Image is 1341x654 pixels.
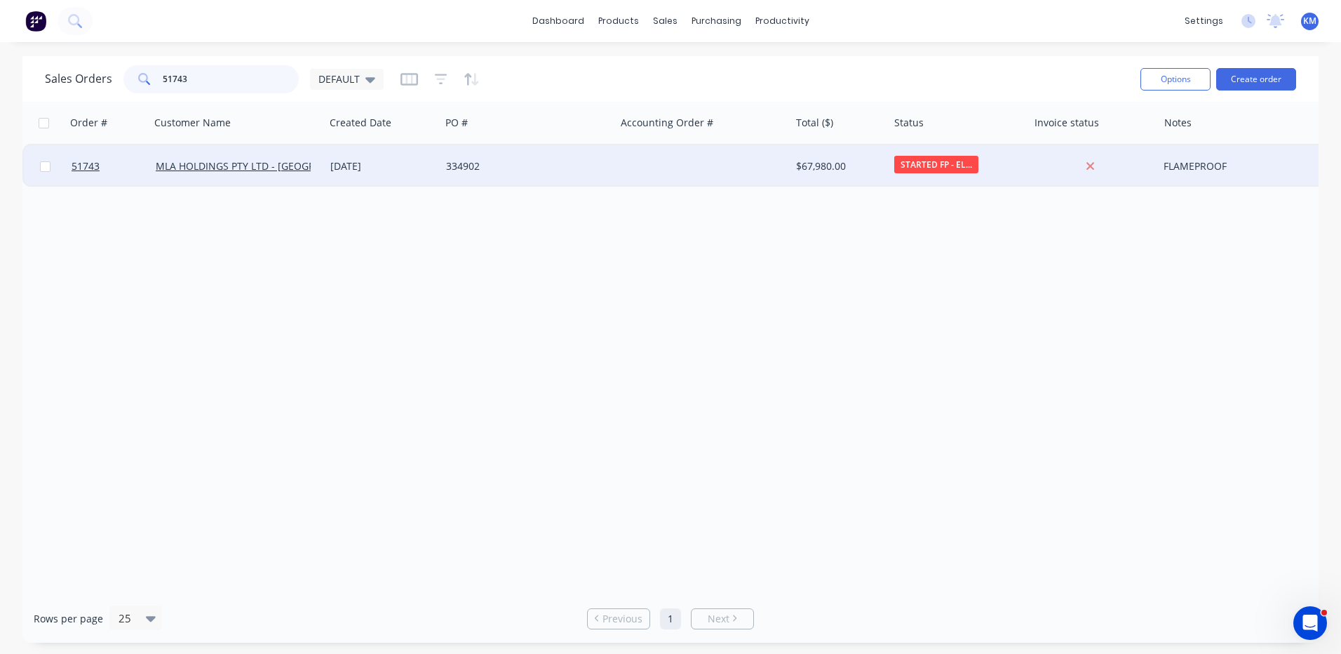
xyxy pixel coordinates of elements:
div: Accounting Order # [621,116,713,130]
span: Next [708,612,729,626]
a: 51743 [72,145,156,187]
div: purchasing [685,11,748,32]
button: Options [1140,68,1211,91]
span: DEFAULT [318,72,360,86]
div: Created Date [330,116,391,130]
button: Create order [1216,68,1296,91]
div: Invoice status [1035,116,1099,130]
span: STARTED FP - EL... [894,156,978,173]
a: Page 1 is your current page [660,608,681,629]
div: Status [894,116,924,130]
span: Previous [602,612,642,626]
div: settings [1178,11,1230,32]
div: $67,980.00 [796,159,878,173]
div: Total ($) [796,116,833,130]
div: productivity [748,11,816,32]
div: products [591,11,646,32]
div: sales [646,11,685,32]
ul: Pagination [581,608,760,629]
div: [DATE] [330,159,435,173]
div: Customer Name [154,116,231,130]
a: Next page [692,612,753,626]
div: PO # [445,116,468,130]
span: 51743 [72,159,100,173]
h1: Sales Orders [45,72,112,86]
div: 334902 [446,159,602,173]
input: Search... [163,65,299,93]
a: MLA HOLDINGS PTY LTD - [GEOGRAPHIC_DATA] [156,159,375,173]
img: Factory [25,11,46,32]
span: KM [1303,15,1316,27]
span: Rows per page [34,612,103,626]
a: Previous page [588,612,649,626]
a: dashboard [525,11,591,32]
div: Notes [1164,116,1192,130]
div: Order # [70,116,107,130]
iframe: Intercom live chat [1293,606,1327,640]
